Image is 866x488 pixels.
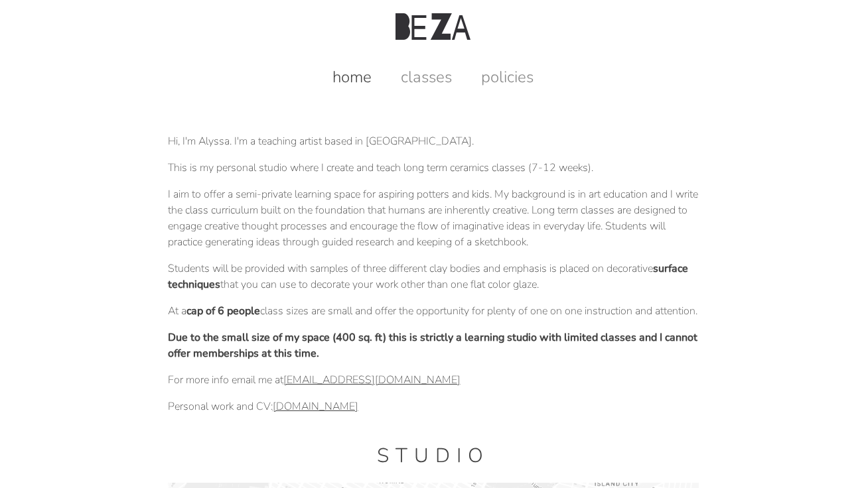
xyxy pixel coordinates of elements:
a: [DOMAIN_NAME] [273,399,358,414]
a: [EMAIL_ADDRESS][DOMAIN_NAME] [283,373,461,387]
p: For more info email me at [168,372,699,388]
p: Personal work and CV: [168,398,699,414]
a: home [319,66,385,88]
p: This is my personal studio where I create and teach long term ceramics classes (7-12 weeks). [168,160,699,176]
p: Hi, I'm Alyssa. I'm a teaching artist based in [GEOGRAPHIC_DATA]. [168,133,699,149]
img: Beza Studio Logo [396,13,470,40]
p: Students will be provided with samples of three different clay bodies and emphasis is placed on d... [168,261,699,292]
p: At a class sizes are small and offer the opportunity for plenty of one on one instruction and att... [168,303,699,319]
h1: Studio [168,442,699,469]
p: I aim to offer a semi-private learning space for aspiring potters and kids. My background is in a... [168,186,699,250]
a: classes [388,66,465,88]
a: policies [468,66,547,88]
strong: cap of 6 people [186,304,260,318]
strong: Due to the small size of my space (400 sq. ft) this is strictly a learning studio with limited cl... [168,330,697,361]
